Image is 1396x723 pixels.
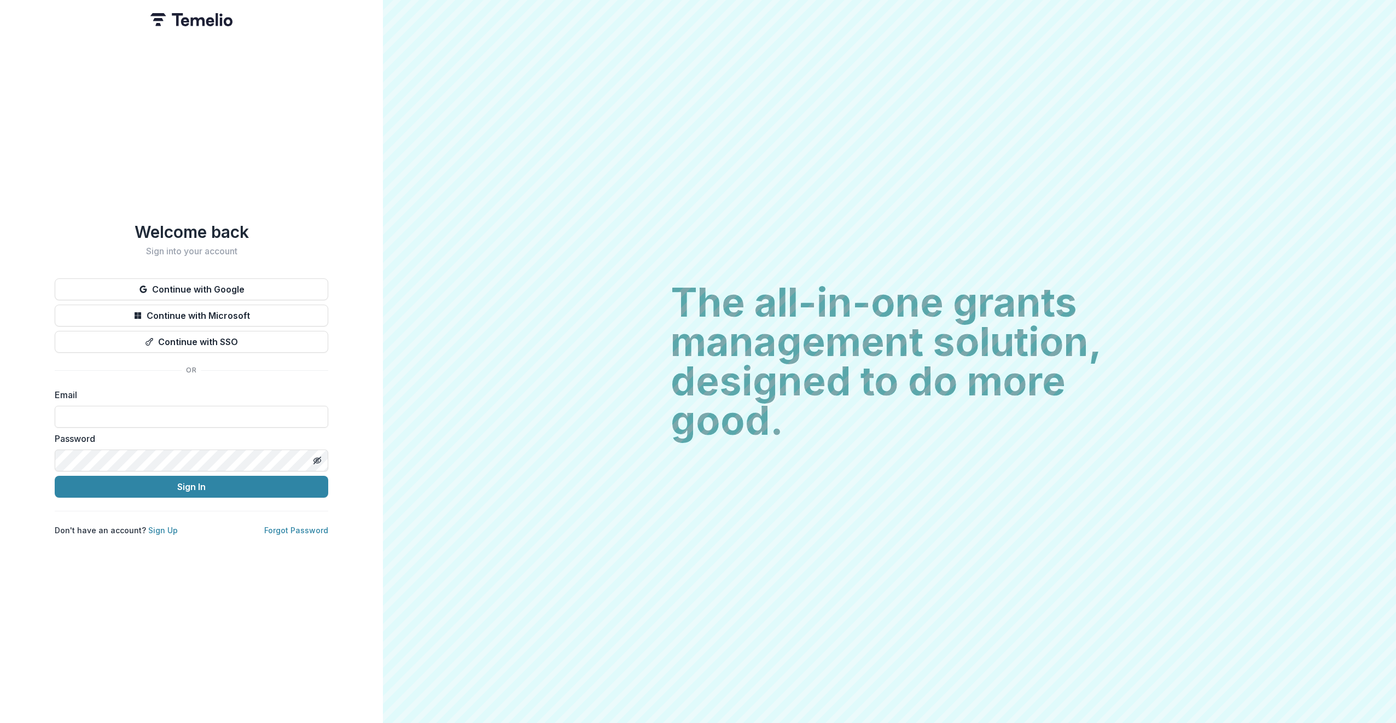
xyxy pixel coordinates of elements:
[148,526,178,535] a: Sign Up
[150,13,232,26] img: Temelio
[55,432,322,445] label: Password
[55,524,178,536] p: Don't have an account?
[55,331,328,353] button: Continue with SSO
[264,526,328,535] a: Forgot Password
[55,278,328,300] button: Continue with Google
[55,388,322,401] label: Email
[55,222,328,242] h1: Welcome back
[55,305,328,326] button: Continue with Microsoft
[55,476,328,498] button: Sign In
[309,452,326,469] button: Toggle password visibility
[55,246,328,256] h2: Sign into your account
